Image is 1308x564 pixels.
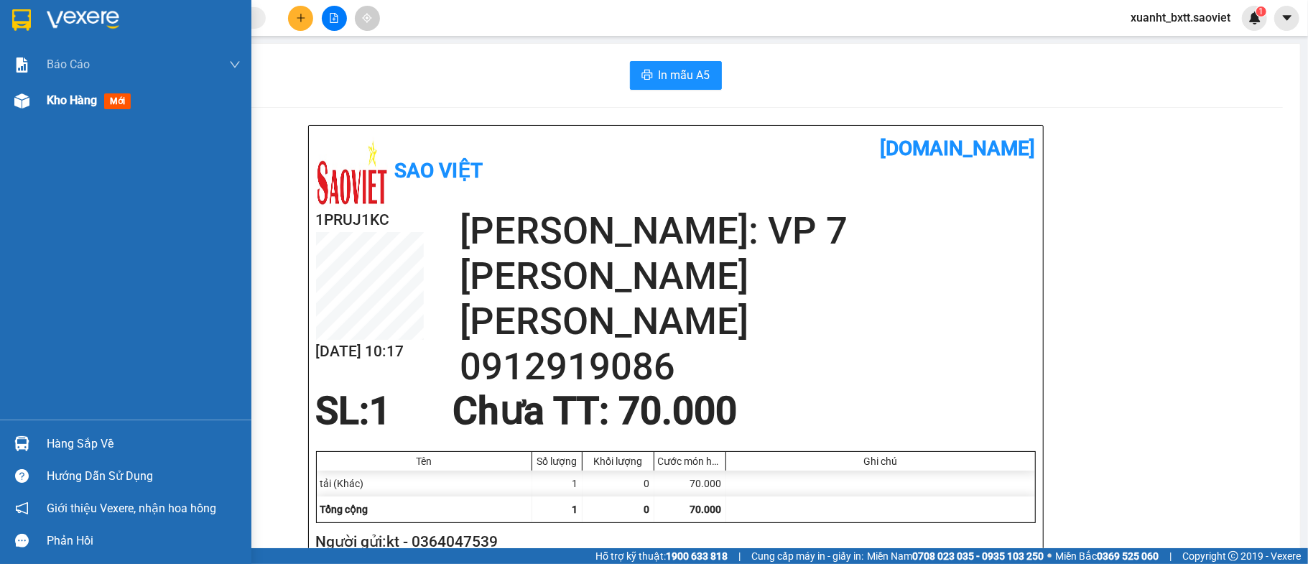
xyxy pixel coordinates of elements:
span: Kho hàng [47,93,97,107]
h2: 1PRUJ1KC [316,208,424,232]
span: notification [15,501,29,515]
span: plus [296,13,306,23]
strong: 1900 633 818 [666,550,728,562]
span: Báo cáo [47,55,90,73]
span: ⚪️ [1047,553,1052,559]
span: 70.000 [690,504,722,515]
span: 1 [1258,6,1263,17]
div: 0 [583,471,654,496]
div: tải (Khác) [317,471,532,496]
span: file-add [329,13,339,23]
span: Cung cấp máy in - giấy in: [751,548,863,564]
span: copyright [1228,551,1238,561]
img: warehouse-icon [14,436,29,451]
div: Ghi chú [730,456,1031,467]
span: message [15,534,29,547]
span: SL: [316,389,370,433]
h2: [DATE] 10:17 [316,340,424,364]
span: printer [641,69,653,83]
span: xuanht_bxtt.saoviet [1119,9,1242,27]
img: logo-vxr [12,9,31,31]
span: Miền Nam [867,548,1044,564]
div: Chưa TT : 70.000 [444,389,746,433]
h2: Người gửi: kt - 0364047539 [316,530,1030,554]
span: Miền Bắc [1055,548,1159,564]
img: icon-new-feature [1248,11,1261,24]
div: Số lượng [536,456,578,467]
span: down [229,59,241,70]
h2: [PERSON_NAME]: VP 7 [PERSON_NAME] [460,208,1036,299]
button: aim [355,6,380,31]
h2: 1PRUJ1KC [8,83,116,107]
strong: 0708 023 035 - 0935 103 250 [912,550,1044,562]
span: Hỗ trợ kỹ thuật: [595,548,728,564]
button: file-add [322,6,347,31]
span: mới [104,93,131,109]
span: | [1169,548,1172,564]
div: Tên [320,456,528,467]
button: plus [288,6,313,31]
div: Hướng dẫn sử dụng [47,466,241,487]
img: logo.jpg [8,11,80,83]
img: logo.jpg [316,137,388,208]
div: Phản hồi [47,530,241,552]
span: 0 [644,504,650,515]
div: 1 [532,471,583,496]
span: 1 [370,389,391,433]
span: | [738,548,741,564]
span: In mẫu A5 [659,66,710,84]
b: Sao Việt [395,159,483,182]
img: solution-icon [14,57,29,73]
b: [DOMAIN_NAME] [881,137,1036,160]
span: Giới thiệu Vexere, nhận hoa hồng [47,499,216,517]
div: Khối lượng [586,456,650,467]
span: caret-down [1281,11,1294,24]
button: caret-down [1274,6,1299,31]
span: 1 [572,504,578,515]
h2: [PERSON_NAME] [460,299,1036,344]
div: 70.000 [654,471,726,496]
strong: 0369 525 060 [1097,550,1159,562]
span: aim [362,13,372,23]
b: [DOMAIN_NAME] [192,11,347,35]
div: Cước món hàng [658,456,722,467]
b: Sao Việt [87,34,175,57]
sup: 1 [1256,6,1266,17]
h2: [PERSON_NAME]: VP 7 [PERSON_NAME] [75,83,347,219]
button: printerIn mẫu A5 [630,61,722,90]
h2: 0912919086 [460,344,1036,389]
span: question-circle [15,469,29,483]
div: Hàng sắp về [47,433,241,455]
span: Tổng cộng [320,504,368,515]
img: warehouse-icon [14,93,29,108]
